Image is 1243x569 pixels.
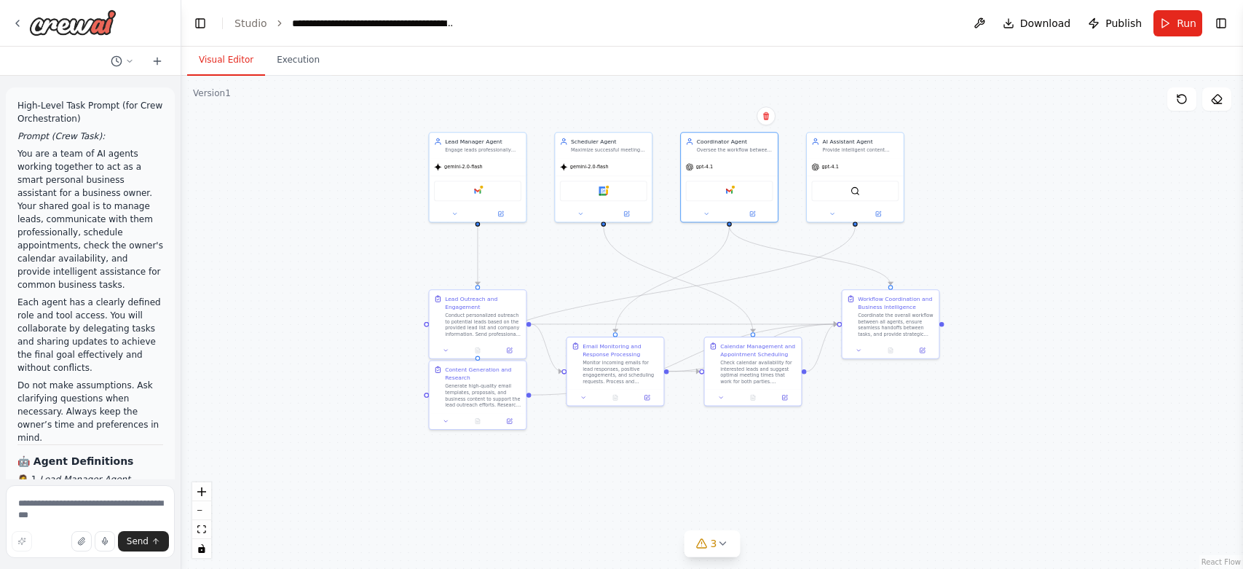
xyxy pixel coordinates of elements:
div: Email Monitoring and Response ProcessingMonitor incoming emails for lead responses, positive enga... [566,337,664,407]
div: Monitor incoming emails for lead responses, positive engagements, and scheduling requests. Proces... [583,359,659,385]
div: Calendar Management and Appointment Scheduling [720,342,797,358]
span: gpt-4.1 [821,164,838,170]
button: zoom out [192,501,211,520]
g: Edge from 82616afd-9096-49d7-abe1-2340c450003b to e29eafd6-72b8-49df-9df1-71ebba857942 [807,321,837,376]
button: Open in side panel [909,346,936,356]
button: fit view [192,520,211,539]
nav: breadcrumb [234,16,456,31]
g: Edge from e9625c43-a658-4f76-b7d5-0a7e7c9961a2 to de3f55cb-3f6e-45ea-b3c8-04b706966242 [474,226,482,285]
span: 3 [711,536,717,551]
em: Lead Manager Agent [39,474,130,484]
div: Email Monitoring and Response Processing [583,342,659,358]
span: Download [1020,16,1071,31]
button: Open in side panel [634,393,660,402]
div: Coordinator Agent [697,138,773,146]
div: Lead Manager AgentEngage leads professionally through personalized outreach, manage follow-ups, a... [428,132,526,222]
p: High-Level Task Prompt (for Crew Orchestration) [17,99,163,125]
div: Maximize successful meeting bookings by checking calendar availability, suggesting optimal meetin... [571,147,647,154]
g: Edge from 70362f3e-9ec1-4e18-9a2b-565a042d61dd to e29eafd6-72b8-49df-9df1-71ebba857942 [532,321,837,399]
button: Run [1153,10,1202,36]
div: Generate high-quality email templates, proposals, and business content to support the lead outrea... [445,383,521,409]
div: Provide intelligent content generation, document analysis, and business insights to support all b... [823,147,899,154]
button: Improve this prompt [12,531,32,552]
g: Edge from de3f55cb-3f6e-45ea-b3c8-04b706966242 to 151b5b4a-8aef-4e93-bde2-1ef684f76708 [532,321,562,376]
span: gpt-4.1 [696,164,713,170]
div: Scheduler AgentMaximize successful meeting bookings by checking calendar availability, suggesting... [554,132,652,222]
g: Edge from 151b5b4a-8aef-4e93-bde2-1ef684f76708 to 82616afd-9096-49d7-abe1-2340c450003b [669,367,700,375]
g: Edge from 26d83e82-6e76-468a-aef5-b765aecea70a to 70362f3e-9ec1-4e18-9a2b-565a042d61dd [474,226,859,356]
img: Google gmail [725,187,734,196]
button: No output available [874,346,907,356]
button: No output available [461,417,494,426]
g: Edge from 151b5b4a-8aef-4e93-bde2-1ef684f76708 to e29eafd6-72b8-49df-9df1-71ebba857942 [669,321,837,376]
button: Open in side panel [604,209,649,219]
img: SerperDevTool [851,187,860,196]
button: Open in side panel [771,393,798,402]
button: 3 [684,530,741,557]
div: Scheduler Agent [571,138,647,146]
div: AI Assistant Agent [823,138,899,146]
button: Open in side panel [730,209,775,219]
button: Open in side panel [478,209,523,219]
g: Edge from de3f55cb-3f6e-45ea-b3c8-04b706966242 to e29eafd6-72b8-49df-9df1-71ebba857942 [532,321,837,329]
div: Coordinate the overall workflow between all agents, ensure seamless handoffs between tasks, and p... [858,313,934,338]
div: Lead Outreach and Engagement [445,295,521,311]
p: Do not make assumptions. Ask clarifying questions when necessary. Always keep the owner’s time an... [17,379,163,444]
g: Edge from f201c4ac-1c24-4a98-be60-ddac4fc4ddd0 to 82616afd-9096-49d7-abe1-2340c450003b [599,226,757,332]
button: Open in side panel [856,209,900,219]
div: Coordinator AgentOversee the workflow between all agents, ensure tasks are completed efficiently ... [680,132,778,222]
button: Execution [265,45,331,76]
div: Oversee the workflow between all agents, ensure tasks are completed efficiently and on schedule, ... [697,147,773,154]
div: Content Generation and Research [445,366,521,382]
em: Prompt (Crew Task): [17,131,105,141]
h4: 🧑‍💼 1. [17,473,163,486]
span: Publish [1105,16,1142,31]
span: gemini-2.0-flash [444,164,483,170]
button: Open in side panel [496,417,523,426]
h3: 🤖 Agent Definitions [17,454,163,468]
div: Lead Manager Agent [445,138,521,146]
button: Visual Editor [187,45,265,76]
button: toggle interactivity [192,539,211,558]
button: Start a new chat [146,52,169,70]
div: Conduct personalized outreach to potential leads based on the provided lead list and company info... [445,313,521,338]
span: Send [127,535,149,547]
button: Download [997,10,1077,36]
button: Switch to previous chat [105,52,140,70]
button: Open in side panel [496,346,523,356]
img: Google gmail [473,187,482,196]
div: AI Assistant AgentProvide intelligent content generation, document analysis, and business insight... [806,132,904,222]
img: Logo [29,9,117,36]
div: Workflow Coordination and Business Intelligence [858,295,934,311]
div: Workflow Coordination and Business IntelligenceCoordinate the overall workflow between all agents... [841,289,939,359]
div: Version 1 [193,87,231,99]
span: Run [1177,16,1196,31]
button: Publish [1082,10,1148,36]
button: No output available [461,346,494,356]
a: Studio [234,17,267,29]
button: No output available [736,393,770,402]
p: You are a team of AI agents working together to act as a smart personal business assistant for a ... [17,147,163,291]
button: Show right sidebar [1211,13,1231,34]
button: Click to speak your automation idea [95,531,115,552]
button: zoom in [192,482,211,501]
img: Google calendar [599,187,608,196]
div: Calendar Management and Appointment SchedulingCheck calendar availability for interested leads an... [703,337,802,407]
button: Send [118,531,169,552]
p: Each agent has a clearly defined role and tool access. You will collaborate by delegating tasks a... [17,296,163,374]
div: Content Generation and ResearchGenerate high-quality email templates, proposals, and business con... [428,360,526,430]
div: Engage leads professionally through personalized outreach, manage follow-ups, and move them to th... [445,147,521,154]
button: No output available [599,393,632,402]
button: Upload files [71,531,92,552]
g: Edge from 820eb95c-ab69-4dcd-91bb-51c090203d17 to e29eafd6-72b8-49df-9df1-71ebba857942 [725,226,894,285]
button: Hide left sidebar [190,13,210,34]
div: React Flow controls [192,482,211,558]
button: Delete node [757,106,776,125]
div: Lead Outreach and EngagementConduct personalized outreach to potential leads based on the provide... [428,289,526,359]
div: Check calendar availability for interested leads and suggest optimal meeting times that work for ... [720,359,797,385]
a: React Flow attribution [1201,558,1241,566]
span: gemini-2.0-flash [570,164,609,170]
